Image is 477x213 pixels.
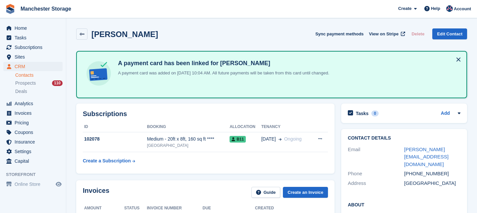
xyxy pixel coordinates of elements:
[83,155,135,167] a: Create a Subscription
[15,80,63,87] a: Prospects 110
[251,187,281,198] a: Guide
[348,146,404,168] div: Email
[261,136,276,143] span: [DATE]
[366,28,406,39] a: View on Stripe
[15,43,54,52] span: Subscriptions
[52,80,63,86] div: 110
[283,187,328,198] a: Create an Invoice
[115,60,329,67] h4: A payment card has been linked for [PERSON_NAME]
[348,170,404,178] div: Phone
[147,122,230,132] th: Booking
[15,80,36,86] span: Prospects
[441,110,450,117] a: Add
[3,180,63,189] a: menu
[83,157,131,164] div: Create a Subscription
[261,122,311,132] th: Tenancy
[3,43,63,52] a: menu
[83,122,147,132] th: ID
[15,33,54,42] span: Tasks
[3,52,63,62] a: menu
[15,147,54,156] span: Settings
[15,128,54,137] span: Coupons
[369,31,398,37] span: View on Stripe
[15,108,54,118] span: Invoices
[3,62,63,71] a: menu
[3,156,63,166] a: menu
[371,110,379,116] div: 0
[15,99,54,108] span: Analytics
[356,110,369,116] h2: Tasks
[348,136,460,141] h2: Contact Details
[18,3,74,14] a: Manchester Storage
[91,30,158,39] h2: [PERSON_NAME]
[3,33,63,42] a: menu
[348,201,460,208] h2: About
[404,147,449,167] a: [PERSON_NAME][EMAIL_ADDRESS][DOMAIN_NAME]
[15,88,27,95] span: Deals
[348,180,404,187] div: Address
[83,136,147,143] div: 102078
[115,70,329,76] p: A payment card was added on [DATE] 10:04 AM. All future payments will be taken from this card unt...
[3,108,63,118] a: menu
[83,110,328,118] h2: Subscriptions
[83,187,109,198] h2: Invoices
[3,23,63,33] a: menu
[284,136,302,142] span: Ongoing
[3,99,63,108] a: menu
[6,171,66,178] span: Storefront
[404,170,460,178] div: [PHONE_NUMBER]
[15,137,54,147] span: Insurance
[3,118,63,127] a: menu
[147,136,230,143] div: Medium - 20ft x 8ft, 160 sq ft ****
[454,6,471,12] span: Account
[15,118,54,127] span: Pricing
[315,28,364,39] button: Sync payment methods
[15,72,63,78] a: Contacts
[15,52,54,62] span: Sites
[15,156,54,166] span: Capital
[15,180,54,189] span: Online Store
[3,147,63,156] a: menu
[15,88,63,95] a: Deals
[230,136,246,143] span: B11
[147,143,230,149] div: [GEOGRAPHIC_DATA]
[55,180,63,188] a: Preview store
[230,122,261,132] th: Allocation
[431,5,440,12] span: Help
[5,4,15,14] img: stora-icon-8386f47178a22dfd0bd8f6a31ec36ba5ce8667c1dd55bd0f319d3a0aa187defe.svg
[409,28,427,39] button: Delete
[3,128,63,137] a: menu
[404,180,460,187] div: [GEOGRAPHIC_DATA]
[432,28,467,39] a: Edit Contact
[15,23,54,33] span: Home
[85,60,113,87] img: card-linked-ebf98d0992dc2aeb22e95c0e3c79077019eb2392cfd83c6a337811c24bc77127.svg
[15,62,54,71] span: CRM
[3,137,63,147] a: menu
[398,5,411,12] span: Create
